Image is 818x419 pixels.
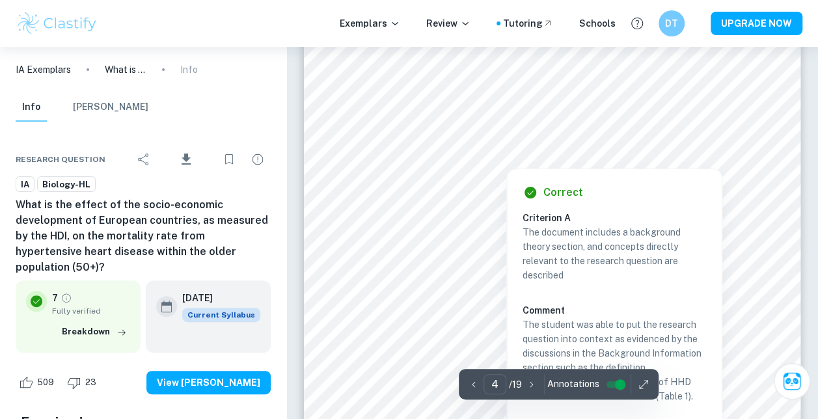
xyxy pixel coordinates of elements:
[523,211,716,225] h6: Criterion A
[523,225,706,282] p: The document includes a background theory section, and concepts directly relevant to the research...
[159,142,213,176] div: Download
[340,16,400,31] p: Exemplars
[16,178,34,191] span: IA
[59,322,130,342] button: Breakdown
[509,377,522,392] p: / 19
[61,292,72,304] a: Grade fully verified
[626,12,648,34] button: Help and Feedback
[711,12,802,35] button: UPGRADE NOW
[16,372,61,393] div: Like
[216,146,242,172] div: Bookmark
[659,10,685,36] button: DT
[37,176,96,193] a: Biology-HL
[30,376,61,389] span: 509
[523,318,706,403] p: The student was able to put the research question into context as evidenced by the discussions in...
[426,16,470,31] p: Review
[16,62,71,77] a: IA Exemplars
[543,185,583,200] h6: Correct
[16,176,34,193] a: IA
[16,10,98,36] img: Clastify logo
[579,16,616,31] a: Schools
[16,154,105,165] span: Research question
[547,377,599,391] span: Annotations
[146,371,271,394] button: View [PERSON_NAME]
[73,93,148,122] button: [PERSON_NAME]
[131,146,157,172] div: Share
[523,303,706,318] h6: Comment
[503,16,553,31] a: Tutoring
[180,62,198,77] p: Info
[64,372,103,393] div: Dislike
[38,178,95,191] span: Biology-HL
[182,291,250,305] h6: [DATE]
[78,376,103,389] span: 23
[52,291,58,305] p: 7
[774,363,810,399] button: Ask Clai
[16,197,271,275] h6: What is the effect of the socio-economic development of European countries, as measured by the HD...
[182,308,260,322] span: Current Syllabus
[182,308,260,322] div: This exemplar is based on the current syllabus. Feel free to refer to it for inspiration/ideas wh...
[52,305,130,317] span: Fully verified
[16,93,47,122] button: Info
[105,62,146,77] p: What is the effect of the socio-economic development of European countries, as measured by the HD...
[664,16,679,31] h6: DT
[245,146,271,172] div: Report issue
